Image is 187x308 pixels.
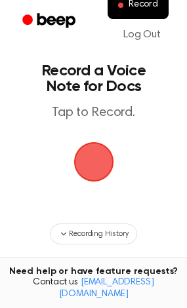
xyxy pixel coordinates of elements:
a: Beep [13,9,87,34]
p: Tap to Record. [24,105,163,121]
button: Beep Logo [74,142,114,182]
a: [EMAIL_ADDRESS][DOMAIN_NAME] [59,278,154,299]
a: Log Out [110,19,174,50]
h1: Record a Voice Note for Docs [24,63,163,94]
span: Recording History [69,228,128,240]
button: Recording History [50,223,136,244]
span: Contact us [8,277,179,300]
